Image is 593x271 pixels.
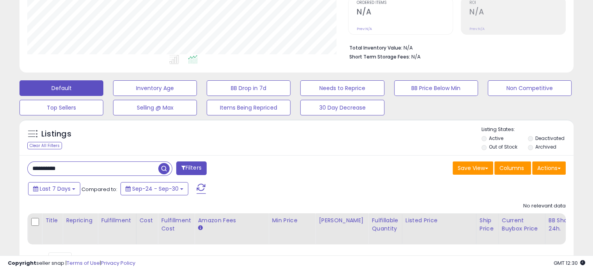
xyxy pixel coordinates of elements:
[488,80,572,96] button: Non Competitive
[349,53,410,60] b: Short Term Storage Fees:
[523,202,566,210] div: No relevant data
[161,216,191,233] div: Fulfillment Cost
[81,186,117,193] span: Compared to:
[66,216,94,225] div: Repricing
[349,44,402,51] b: Total Inventory Value:
[549,216,577,233] div: BB Share 24h.
[207,100,290,115] button: Items Being Repriced
[480,216,495,233] div: Ship Price
[19,80,103,96] button: Default
[469,27,485,31] small: Prev: N/A
[101,216,133,225] div: Fulfillment
[502,216,542,233] div: Current Buybox Price
[272,216,312,225] div: Min Price
[113,80,197,96] button: Inventory Age
[349,43,560,52] li: N/A
[19,100,103,115] button: Top Sellers
[489,135,503,142] label: Active
[40,185,71,193] span: Last 7 Days
[300,100,384,115] button: 30 Day Decrease
[535,135,564,142] label: Deactivated
[469,1,565,5] span: ROI
[481,126,574,133] p: Listing States:
[394,80,478,96] button: BB Price Below Min
[28,182,80,195] button: Last 7 Days
[41,129,71,140] h5: Listings
[33,255,89,262] span: Show: entries
[27,142,62,149] div: Clear All Filters
[67,259,100,267] a: Terms of Use
[357,1,453,5] span: Ordered Items
[113,100,197,115] button: Selling @ Max
[45,216,59,225] div: Title
[494,161,531,175] button: Columns
[372,216,398,233] div: Fulfillable Quantity
[405,216,473,225] div: Listed Price
[300,80,384,96] button: Needs to Reprice
[535,143,556,150] label: Archived
[489,143,517,150] label: Out of Stock
[453,161,493,175] button: Save View
[532,161,566,175] button: Actions
[207,80,290,96] button: BB Drop in 7d
[411,53,421,60] span: N/A
[499,164,524,172] span: Columns
[120,182,188,195] button: Sep-24 - Sep-30
[176,161,207,175] button: Filters
[198,216,265,225] div: Amazon Fees
[198,225,202,232] small: Amazon Fees.
[357,27,372,31] small: Prev: N/A
[132,185,179,193] span: Sep-24 - Sep-30
[469,7,565,18] h2: N/A
[357,7,453,18] h2: N/A
[554,259,585,267] span: 2025-10-8 12:30 GMT
[319,216,365,225] div: [PERSON_NAME]
[8,259,36,267] strong: Copyright
[101,259,135,267] a: Privacy Policy
[140,216,155,225] div: Cost
[8,260,135,267] div: seller snap | |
